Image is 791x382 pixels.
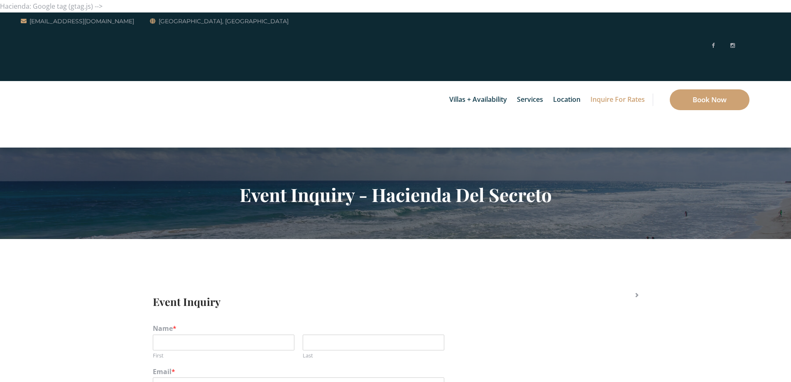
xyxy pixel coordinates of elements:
[743,15,749,77] img: svg%3E
[303,352,444,359] label: Last
[153,367,639,376] label: Email
[21,83,60,145] img: Awesome Logo
[670,89,749,110] a: Book Now
[150,16,289,26] a: [GEOGRAPHIC_DATA], [GEOGRAPHIC_DATA]
[21,16,134,26] a: [EMAIL_ADDRESS][DOMAIN_NAME]
[586,81,649,118] a: Inquire for Rates
[549,81,585,118] a: Location
[153,184,639,205] h2: Event Inquiry - Hacienda Del Secreto
[153,352,294,359] label: First
[445,81,511,118] a: Villas + Availability
[153,324,639,333] label: Name
[513,81,547,118] a: Services
[153,293,639,310] h2: Event Inquiry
